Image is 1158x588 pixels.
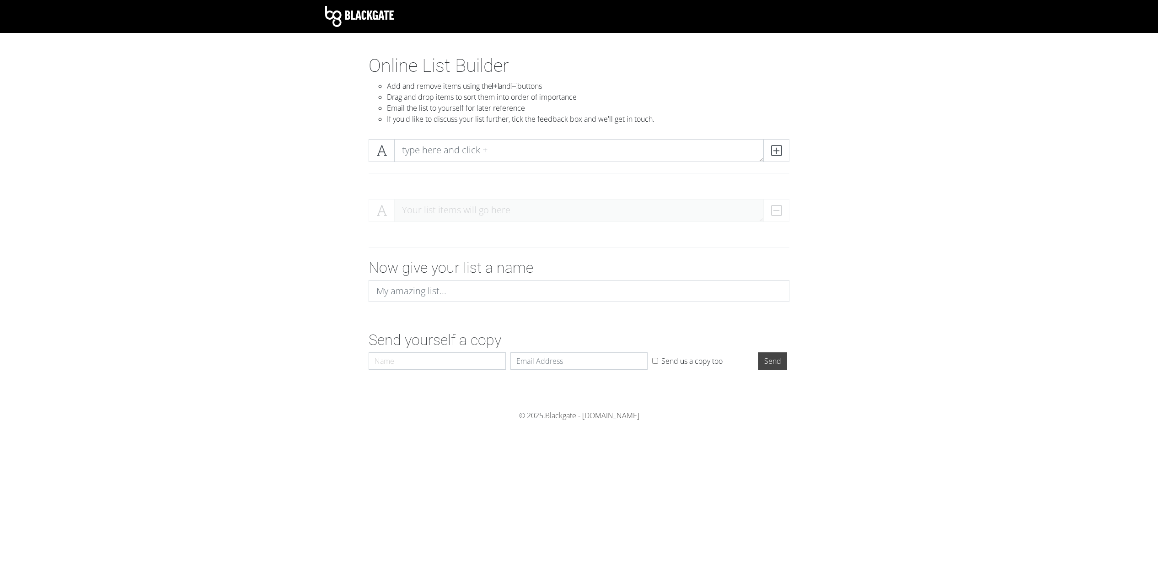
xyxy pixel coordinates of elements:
[369,259,789,276] h2: Now give your list a name
[387,102,789,113] li: Email the list to yourself for later reference
[387,113,789,124] li: If you'd like to discuss your list further, tick the feedback box and we'll get in touch.
[369,280,789,302] input: My amazing list...
[758,352,787,370] input: Send
[369,55,789,77] h1: Online List Builder
[510,352,648,370] input: Email Address
[387,81,789,92] li: Add and remove items using the and buttons
[369,331,789,349] h2: Send yourself a copy
[325,6,394,27] img: Blackgate
[369,352,506,370] input: Name
[325,410,833,421] div: © 2025.
[387,92,789,102] li: Drag and drop items to sort them into order of importance
[661,356,723,367] label: Send us a copy too
[545,410,639,421] a: Blackgate - [DOMAIN_NAME]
